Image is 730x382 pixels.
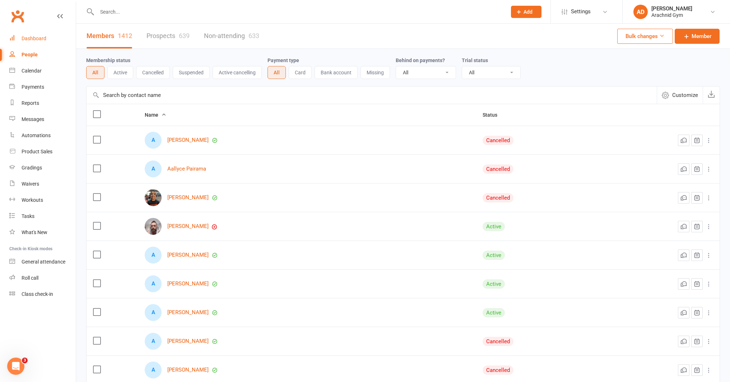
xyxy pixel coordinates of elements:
[9,31,76,47] a: Dashboard
[361,66,390,79] button: Missing
[204,24,259,48] a: Non-attending633
[118,32,132,39] div: 1412
[86,57,130,63] label: Membership status
[315,66,358,79] button: Bank account
[524,9,533,15] span: Add
[22,259,65,265] div: General attendance
[9,95,76,111] a: Reports
[617,29,673,44] button: Bulk changes
[179,32,190,39] div: 639
[483,136,513,145] div: Cancelled
[22,358,28,363] span: 3
[657,87,703,104] button: Customize
[571,4,591,20] span: Settings
[167,195,209,201] a: [PERSON_NAME]
[651,5,692,12] div: [PERSON_NAME]
[213,66,262,79] button: Active cancelling
[22,100,39,106] div: Reports
[22,165,42,171] div: Gradings
[9,63,76,79] a: Calendar
[22,68,42,74] div: Calendar
[675,29,720,44] a: Member
[145,112,166,118] span: Name
[483,337,513,346] div: Cancelled
[9,47,76,63] a: People
[483,111,505,119] button: Status
[87,87,657,104] input: Search by contact name
[9,160,76,176] a: Gradings
[9,79,76,95] a: Payments
[9,192,76,208] a: Workouts
[9,254,76,270] a: General attendance kiosk mode
[167,137,209,143] a: [PERSON_NAME]
[173,66,210,79] button: Suspended
[462,57,488,63] label: Trial status
[87,24,132,48] a: Members1412
[167,166,206,172] a: Aallyce Pairama
[167,252,209,258] a: [PERSON_NAME]
[268,57,299,63] label: Payment type
[145,275,162,292] div: A
[145,111,166,119] button: Name
[22,149,52,154] div: Product Sales
[268,66,286,79] button: All
[22,52,38,57] div: People
[692,32,711,41] span: Member
[136,66,170,79] button: Cancelled
[22,197,43,203] div: Workouts
[9,224,76,241] a: What's New
[22,116,44,122] div: Messages
[167,281,209,287] a: [PERSON_NAME]
[107,66,133,79] button: Active
[145,362,162,378] div: A
[9,144,76,160] a: Product Sales
[7,358,24,375] iframe: Intercom live chat
[9,270,76,286] a: Roll call
[9,111,76,127] a: Messages
[145,247,162,264] div: A
[396,57,445,63] label: Behind on payments?
[167,223,209,229] a: [PERSON_NAME]
[167,367,209,373] a: [PERSON_NAME]
[95,7,502,17] input: Search...
[483,164,513,174] div: Cancelled
[483,279,505,289] div: Active
[483,193,513,202] div: Cancelled
[289,66,312,79] button: Card
[9,286,76,302] a: Class kiosk mode
[22,181,39,187] div: Waivers
[22,132,51,138] div: Automations
[145,304,162,321] div: A
[633,5,648,19] div: AD
[22,291,53,297] div: Class check-in
[145,160,162,177] div: A
[483,308,505,317] div: Active
[651,12,692,18] div: Arachnid Gym
[248,32,259,39] div: 633
[511,6,541,18] button: Add
[672,91,698,99] span: Customize
[9,176,76,192] a: Waivers
[147,24,190,48] a: Prospects639
[483,365,513,375] div: Cancelled
[22,229,47,235] div: What's New
[145,333,162,350] div: A
[483,222,505,231] div: Active
[9,127,76,144] a: Automations
[22,275,38,281] div: Roll call
[483,251,505,260] div: Active
[167,338,209,344] a: [PERSON_NAME]
[167,309,209,316] a: [PERSON_NAME]
[483,112,505,118] span: Status
[9,208,76,224] a: Tasks
[22,84,44,90] div: Payments
[86,66,104,79] button: All
[145,132,162,149] div: A
[22,36,46,41] div: Dashboard
[22,213,34,219] div: Tasks
[9,7,27,25] a: Clubworx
